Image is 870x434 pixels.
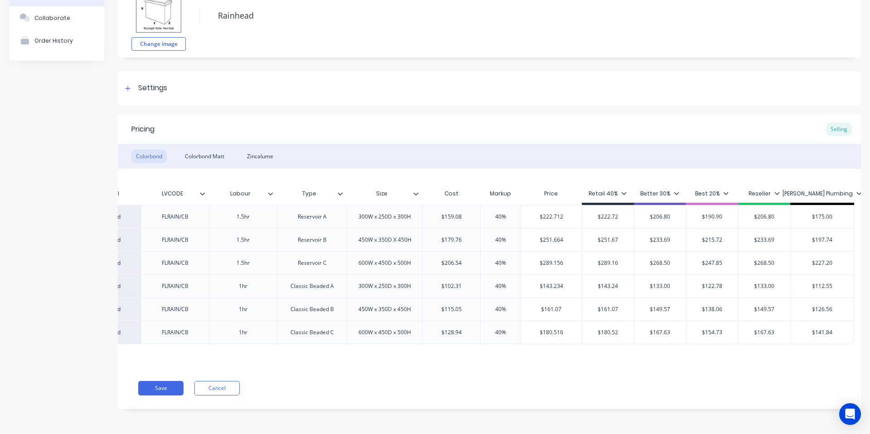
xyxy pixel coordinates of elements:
div: 40% [478,321,523,344]
div: ManufacturingColorbondFLRAIN/CB1hrClassic Beaded C600W x 450D x 500H$128.9440%$180.516$180.52$167... [5,321,854,344]
div: $154.73 [686,321,738,344]
div: $179.76 [423,229,480,251]
div: 40% [478,205,523,228]
div: $289.16 [582,252,634,274]
div: $143.24 [582,275,634,297]
div: $126.56 [791,298,854,321]
button: Cancel [194,381,240,395]
div: Better 30% [640,190,679,198]
button: Collaborate [9,6,104,29]
div: FLRAIN/CB [153,327,198,338]
div: $247.85 [686,252,738,274]
div: 450W x 350D X 450H [351,234,419,246]
div: Type [277,185,347,203]
div: Type [277,182,341,205]
div: ManufacturingColorbondFLRAIN/CB1hrClassic Beaded B450W x 350D x 450H$115.0540%$161.07$161.07$149.... [5,297,854,321]
div: $141.84 [791,321,854,344]
div: Labour [209,185,277,203]
div: $206.80 [634,205,686,228]
div: $180.52 [582,321,634,344]
div: FLRAIN/CB [153,280,198,292]
div: 1hr [221,327,266,338]
div: Collaborate [34,15,70,21]
div: $133.00 [739,275,790,297]
div: Reseller [749,190,780,198]
div: Size [347,185,422,203]
div: $138.06 [686,298,738,321]
div: FLRAIN/CB [153,211,198,223]
div: $112.55 [791,275,854,297]
div: [PERSON_NAME] Plumbing [783,190,862,198]
div: $251.664 [521,229,582,251]
div: $115.05 [423,298,480,321]
div: Labour [209,182,271,205]
div: $167.63 [634,321,686,344]
div: 300W x 250D x 300H [351,211,418,223]
div: Size [347,182,417,205]
div: Settings [138,83,167,94]
div: $227.20 [791,252,854,274]
div: $180.516 [521,321,582,344]
div: ManufacturingColorbondFLRAIN/CB1.5hrReservoir A300W x 250D x 300H$159.0840%$222.712$222.72$206.80... [5,205,854,228]
div: 1.5hr [221,257,266,269]
div: $167.63 [739,321,790,344]
div: $233.69 [634,229,686,251]
div: 1.5hr [221,211,266,223]
div: $161.07 [521,298,582,321]
div: Reservoir B [290,234,335,246]
div: Reservoir C [290,257,335,269]
div: 1.5hr [221,234,266,246]
div: $143.234 [521,275,582,297]
div: $233.69 [739,229,790,251]
div: $289.156 [521,252,582,274]
div: Open Intercom Messenger [839,403,861,425]
div: $122.78 [686,275,738,297]
div: LVCODE [141,185,209,203]
div: 1hr [221,280,266,292]
div: ManufacturingColorbondFLRAIN/CB1.5hrReservoir C600W x 450D x 500H$206.5440%$289.156$289.16$268.50... [5,251,854,274]
div: $197.74 [791,229,854,251]
div: 450W x 350D x 450H [351,303,418,315]
div: 1hr [221,303,266,315]
div: Classic Beaded B [283,303,341,315]
div: $159.08 [423,205,480,228]
div: Pricing [131,124,155,135]
div: 600W x 450D x 500H [351,257,418,269]
button: Order History [9,29,104,52]
div: Price [521,185,582,203]
div: $222.72 [582,205,634,228]
div: FLRAIN/CB [153,303,198,315]
div: Order History [34,37,73,44]
div: $161.07 [582,298,634,321]
div: $206.80 [739,205,790,228]
div: 300W x 250D x 300H [351,280,418,292]
div: Retail 40% [589,190,627,198]
div: $268.50 [739,252,790,274]
div: $175.00 [791,205,854,228]
div: $149.57 [634,298,686,321]
div: ManufacturingColorbondFLRAIN/CB1hrClassic Beaded A300W x 250D x 300H$102.3140%$143.234$143.24$133... [5,274,854,297]
div: $222.712 [521,205,582,228]
div: $268.50 [634,252,686,274]
button: Save [138,381,184,395]
div: $190.90 [686,205,738,228]
div: $149.57 [739,298,790,321]
div: LVCODE [141,182,203,205]
div: 40% [478,298,523,321]
div: FLRAIN/CB [153,234,198,246]
div: $251.67 [582,229,634,251]
div: Best 20% [695,190,729,198]
div: Zincalume [242,150,278,163]
div: 40% [478,252,523,274]
div: Selling [826,122,852,136]
div: ManufacturingColorbondFLRAIN/CB1.5hrReservoir B450W x 350D X 450H$179.7640%$251.664$251.67$233.69... [5,228,854,251]
div: $128.94 [423,321,480,344]
div: 600W x 450D x 500H [351,327,418,338]
div: Reservoir A [290,211,335,223]
div: $215.72 [686,229,738,251]
div: $206.54 [423,252,480,274]
div: Classic Beaded C [283,327,341,338]
div: FLRAIN/CB [153,257,198,269]
div: Markup [480,185,521,203]
div: Colorbond Matt [180,150,229,163]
